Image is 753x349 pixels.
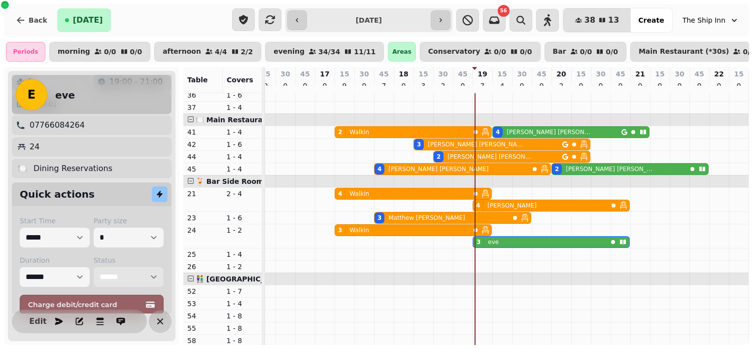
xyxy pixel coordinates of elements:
[227,336,258,346] p: 1 - 8
[639,48,729,56] p: Main Restaurant (*30s)
[400,81,408,91] p: 0
[677,11,745,29] button: The Ship Inn
[714,69,723,79] p: 22
[478,69,487,79] p: 19
[694,69,704,79] p: 45
[215,48,227,55] p: 4 / 4
[196,275,287,283] span: 👫 [GEOGRAPHIC_DATA]
[616,69,625,79] p: 45
[227,103,258,112] p: 1 - 4
[476,202,480,209] div: 4
[73,16,103,24] span: [DATE]
[280,69,290,79] p: 30
[20,216,90,226] label: Start Time
[18,163,28,174] p: 🍽️
[656,81,664,91] p: 0
[187,140,219,149] p: 42
[227,311,258,321] p: 1 - 8
[437,153,441,161] div: 2
[388,165,488,173] p: [PERSON_NAME] [PERSON_NAME]
[417,140,421,148] div: 3
[636,81,644,91] p: 0
[227,164,258,174] p: 1 - 4
[227,152,258,162] p: 1 - 4
[20,187,95,201] h2: Quick actions
[507,128,593,136] p: [PERSON_NAME] [PERSON_NAME]
[227,286,258,296] p: 1 - 7
[265,42,384,62] button: evening34/3411/11
[187,152,219,162] p: 44
[498,81,506,91] p: 4
[187,76,208,84] span: Table
[227,262,258,272] p: 1 - 2
[377,214,381,222] div: 3
[227,127,258,137] p: 1 - 4
[419,81,427,91] p: 3
[227,189,258,199] p: 2 - 4
[187,286,219,296] p: 52
[20,255,90,265] label: Duration
[30,119,85,131] p: 07766084264
[584,16,595,24] span: 38
[154,42,261,62] button: afternoon4/42/2
[32,317,44,325] span: Edit
[274,48,305,56] p: evening
[488,238,499,246] p: eve
[566,165,656,173] p: [PERSON_NAME] [PERSON_NAME]
[555,165,559,173] div: 2
[196,177,289,185] span: 🍹 Bar Side Room (*20s)
[338,190,342,198] div: 4
[187,90,219,100] p: 36
[29,17,47,24] span: Back
[354,48,376,55] p: 11 / 11
[227,140,258,149] p: 1 - 6
[187,336,219,346] p: 58
[227,323,258,333] p: 1 - 8
[163,48,201,56] p: afternoon
[380,81,388,91] p: 7
[537,69,546,79] p: 45
[735,81,743,91] p: 0
[428,140,528,148] p: [PERSON_NAME] [PERSON_NAME]
[187,127,219,137] p: 41
[281,81,289,91] p: 0
[496,128,500,136] div: 4
[227,225,258,235] p: 1 - 2
[428,48,480,56] p: Conservatory
[227,213,258,223] p: 1 - 6
[28,301,143,308] span: Charge debit/credit card
[520,48,532,55] p: 0 / 0
[338,226,342,234] div: 3
[227,299,258,309] p: 1 - 4
[597,81,605,91] p: 0
[497,69,507,79] p: 15
[545,42,626,62] button: Bar0/00/0
[438,69,447,79] p: 30
[715,81,723,91] p: 0
[553,48,566,56] p: Bar
[494,48,506,55] p: 0 / 0
[616,81,624,91] p: 0
[458,69,467,79] p: 45
[734,69,744,79] p: 15
[187,189,219,199] p: 21
[94,216,164,226] label: Party size
[341,81,348,91] p: 9
[459,81,467,91] p: 0
[187,262,219,272] p: 26
[556,69,566,79] p: 20
[518,81,526,91] p: 0
[187,323,219,333] p: 55
[57,8,111,32] button: [DATE]
[94,255,164,265] label: Status
[30,141,39,153] p: 24
[447,153,534,161] p: [PERSON_NAME] [PERSON_NAME]
[227,90,258,100] p: 1 - 6
[479,81,486,91] p: 7
[377,165,381,173] div: 4
[227,76,253,84] span: Covers
[318,48,340,55] p: 34 / 34
[187,103,219,112] p: 37
[28,312,48,331] button: Edit
[227,249,258,259] p: 1 - 4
